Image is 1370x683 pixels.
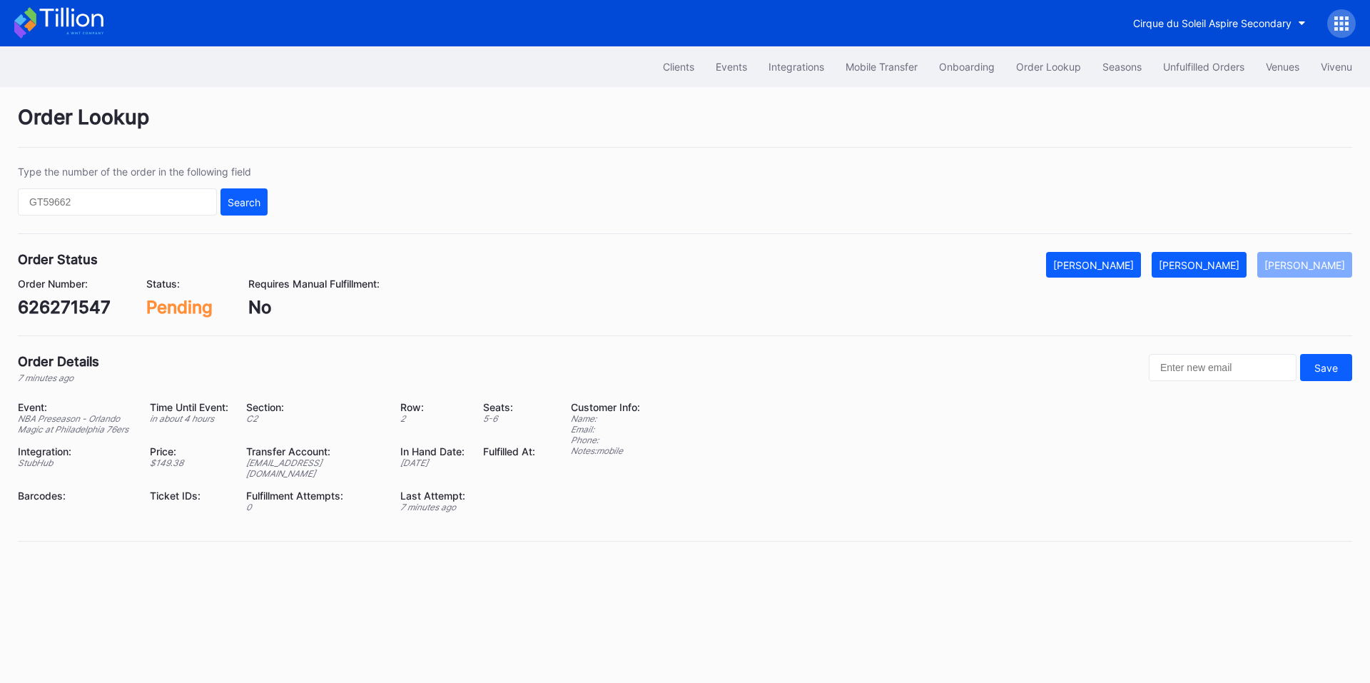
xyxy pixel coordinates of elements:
[248,278,380,290] div: Requires Manual Fulfillment:
[928,54,1005,80] button: Onboarding
[248,297,380,318] div: No
[1310,54,1363,80] button: Vivenu
[18,457,132,468] div: StubHub
[400,502,465,512] div: 7 minutes ago
[246,490,382,502] div: Fulfillment Attempts:
[18,166,268,178] div: Type the number of the order in the following field
[150,490,228,502] div: Ticket IDs:
[18,401,132,413] div: Event:
[146,297,213,318] div: Pending
[1152,252,1247,278] button: [PERSON_NAME]
[1152,54,1255,80] button: Unfulfilled Orders
[150,457,228,468] div: $ 149.38
[768,61,824,73] div: Integrations
[246,457,382,479] div: [EMAIL_ADDRESS][DOMAIN_NAME]
[1102,61,1142,73] div: Seasons
[150,445,228,457] div: Price:
[18,373,99,383] div: 7 minutes ago
[939,61,995,73] div: Onboarding
[228,196,260,208] div: Search
[483,401,535,413] div: Seats:
[1159,259,1239,271] div: [PERSON_NAME]
[1046,252,1141,278] button: [PERSON_NAME]
[571,435,640,445] div: Phone:
[1321,61,1352,73] div: Vivenu
[18,188,217,216] input: GT59662
[1255,54,1310,80] button: Venues
[18,252,98,267] div: Order Status
[1266,61,1299,73] div: Venues
[663,61,694,73] div: Clients
[716,61,747,73] div: Events
[246,413,382,424] div: C2
[846,61,918,73] div: Mobile Transfer
[18,297,111,318] div: 626271547
[1300,354,1352,381] button: Save
[571,424,640,435] div: Email:
[220,188,268,216] button: Search
[18,413,132,435] div: NBA Preseason - Orlando Magic at Philadelphia 76ers
[758,54,835,80] button: Integrations
[1053,259,1134,271] div: [PERSON_NAME]
[246,502,382,512] div: 0
[1005,54,1092,80] button: Order Lookup
[483,445,535,457] div: Fulfilled At:
[18,445,132,457] div: Integration:
[18,354,99,369] div: Order Details
[1122,10,1316,36] button: Cirque du Soleil Aspire Secondary
[246,401,382,413] div: Section:
[400,445,465,457] div: In Hand Date:
[835,54,928,80] button: Mobile Transfer
[400,457,465,468] div: [DATE]
[1163,61,1244,73] div: Unfulfilled Orders
[483,413,535,424] div: 5 - 6
[146,278,213,290] div: Status:
[1314,362,1338,374] div: Save
[400,413,465,424] div: 2
[18,278,111,290] div: Order Number:
[571,413,640,424] div: Name:
[246,445,382,457] div: Transfer Account:
[705,54,758,80] button: Events
[400,401,465,413] div: Row:
[1133,17,1292,29] div: Cirque du Soleil Aspire Secondary
[1257,252,1352,278] button: [PERSON_NAME]
[150,401,228,413] div: Time Until Event:
[400,490,465,502] div: Last Attempt:
[1149,354,1297,381] input: Enter new email
[150,413,228,424] div: in about 4 hours
[18,105,1352,148] div: Order Lookup
[18,490,132,502] div: Barcodes:
[1092,54,1152,80] button: Seasons
[571,445,640,456] div: Notes: mobile
[1016,61,1081,73] div: Order Lookup
[652,54,705,80] button: Clients
[1264,259,1345,271] div: [PERSON_NAME]
[571,401,640,413] div: Customer Info:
